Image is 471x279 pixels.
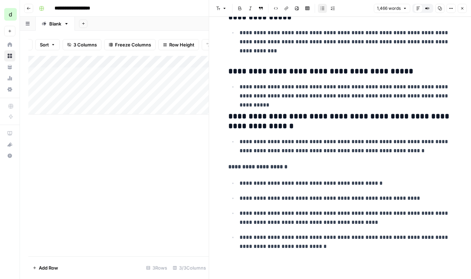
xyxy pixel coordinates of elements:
[377,5,401,12] span: 1,466 words
[35,39,60,50] button: Sort
[104,39,156,50] button: Freeze Columns
[158,39,199,50] button: Row Height
[5,139,15,150] div: What's new?
[143,262,170,273] div: 3 Rows
[4,73,15,84] a: Usage
[4,61,15,73] a: Your Data
[63,39,101,50] button: 3 Columns
[39,264,58,271] span: Add Row
[49,20,61,27] div: Blank
[36,17,75,31] a: Blank
[4,128,15,139] a: AirOps Academy
[73,41,97,48] span: 3 Columns
[40,41,49,48] span: Sort
[4,139,15,150] button: What's new?
[4,150,15,161] button: Help + Support
[4,84,15,95] a: Settings
[4,50,15,61] a: Browse
[374,4,410,13] button: 1,466 words
[169,41,194,48] span: Row Height
[170,262,209,273] div: 3/3 Columns
[4,39,15,50] a: Home
[115,41,151,48] span: Freeze Columns
[28,262,62,273] button: Add Row
[9,10,12,19] span: d
[4,6,15,23] button: Workspace: dmitriy-testing-0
